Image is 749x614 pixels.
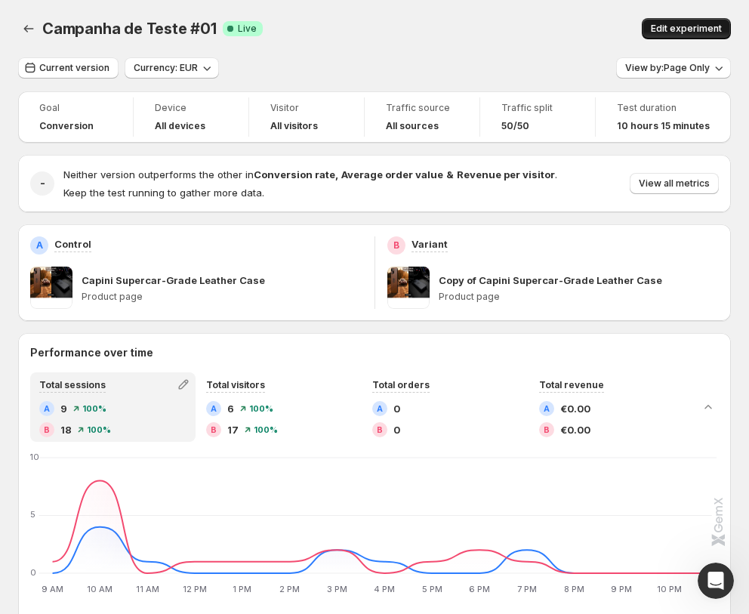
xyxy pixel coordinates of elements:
span: View by: Page Only [625,62,710,74]
span: Live [238,23,257,35]
text: 11 AM [136,584,159,594]
span: 50/50 [501,120,529,132]
p: Control [54,236,91,251]
h4: All sources [386,120,439,132]
img: Copy of Capini Supercar-Grade Leather Case [387,267,430,309]
p: Product page [82,291,362,303]
text: 2 PM [279,584,300,594]
h1: [PERSON_NAME] [73,8,171,19]
span: Edit experiment [651,23,722,35]
div: Olá ,preciso de ajuda [166,223,278,238]
p: Active 8h ago [73,19,140,34]
h2: B [44,425,50,434]
div: Talles says… [12,214,290,259]
span: Neither version outperforms the other in . [63,168,557,180]
span: Device [155,102,227,114]
strong: , [335,168,338,180]
span: €0.00 [560,422,590,437]
img: Profile image for Antony [43,8,67,32]
span: Total orders [372,379,430,390]
span: 100 % [249,404,273,413]
text: 0 [30,567,36,578]
span: 100 % [254,425,278,434]
span: Test duration [617,102,710,114]
button: Currency: EUR [125,57,219,79]
text: 10 AM [87,584,113,594]
span: 18 [60,422,72,437]
p: Product page [439,291,720,303]
div: Olá ,preciso de ajuda [154,214,290,247]
text: 10 PM [657,584,682,594]
text: 5 PM [422,584,442,594]
strong: & [446,168,454,180]
div: Talles says… [12,385,290,449]
span: 0 [393,401,400,416]
div: Operator says… [12,259,290,386]
h2: B [393,239,399,251]
iframe: Intercom live chat [698,563,734,599]
p: Variant [411,236,448,251]
span: 9 [60,401,67,416]
span: Goal [39,102,112,114]
span: 100 % [82,404,106,413]
span: Keep the test running to gather more data. [63,187,264,199]
text: 9 AM [42,584,63,594]
button: Gif picker [48,495,60,507]
text: 9 PM [612,584,633,594]
span: €0.00 [560,401,590,416]
span: Visitor [270,102,343,114]
h2: A [377,404,383,413]
p: Copy of Capini Supercar-Grade Leather Case [439,273,662,288]
strong: Average order value [341,168,443,180]
button: Current version [18,57,119,79]
div: como funciona isso? [171,458,278,474]
span: View all metrics [639,177,710,190]
span: Traffic source [386,102,458,114]
span: Total sessions [39,379,106,390]
h2: B [377,425,383,434]
p: Capini Supercar-Grade Leather Case [82,273,265,288]
button: Collapse chart [698,396,719,418]
div: Handy tips: Sharing your issue screenshots and page links helps us troubleshoot your issue faster [46,122,274,165]
div: The team will be back 🕒 [24,335,236,364]
span: Current version [39,62,109,74]
span: 10 hours 15 minutes [617,120,710,132]
h2: - [40,176,45,191]
a: VisitorAll visitors [270,100,343,134]
button: Upload attachment [72,495,84,507]
div: You’ll get replies here and in your email:✉️[EMAIL_ADDRESS][DOMAIN_NAME]The team will be back🕒Lat... [12,259,248,374]
strong: Conversion rate [254,168,335,180]
a: Test duration10 hours 15 minutes [617,100,710,134]
button: Emoji picker [23,495,35,507]
text: 8 PM [564,584,584,594]
text: 10 [30,452,39,462]
button: Back [18,18,39,39]
b: Later [DATE] [37,350,113,363]
textarea: Message… [13,463,289,489]
strong: Revenue per visitor [457,168,555,180]
a: Traffic sourceAll sources [386,100,458,134]
text: 4 PM [374,584,395,594]
a: DeviceAll devices [155,100,227,134]
h2: A [36,239,43,251]
h2: B [544,425,550,434]
div: Close [265,6,292,33]
text: 1 PM [233,584,251,594]
h2: Performance over time [30,345,719,360]
a: Traffic split50/50 [501,100,574,134]
button: Edit experiment [642,18,731,39]
button: View all metrics [630,173,719,194]
h2: A [211,404,217,413]
span: 0 [393,422,400,437]
span: Total visitors [206,379,265,390]
h4: All visitors [270,120,318,132]
button: Home [236,6,265,35]
h2: A [544,404,550,413]
button: Send a message… [259,489,283,513]
button: Start recording [96,495,108,507]
div: EU NÃO TENHO O GEM Pages normal pago, posso confiar nessa pagina gem x eclusiva da gem x? [66,394,278,439]
span: Total revenue [539,379,604,390]
a: GoalConversion [39,100,112,134]
span: Conversion [39,120,94,132]
b: [EMAIL_ADDRESS][DOMAIN_NAME] [24,298,144,326]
